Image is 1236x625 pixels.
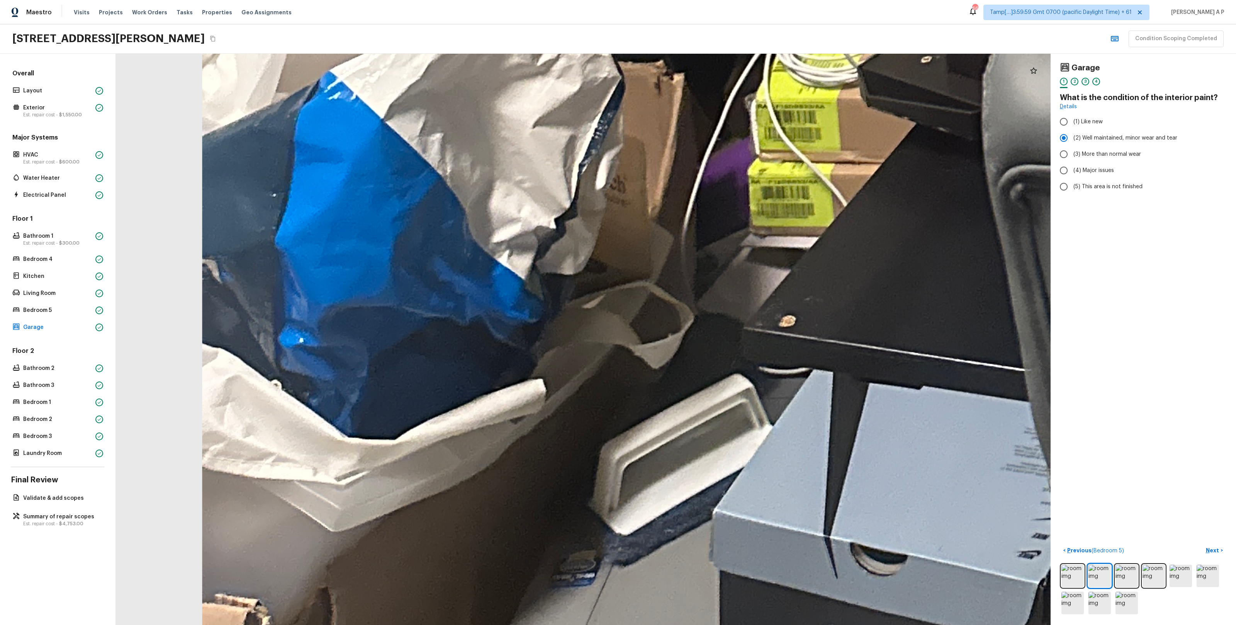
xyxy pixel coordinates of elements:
[1073,183,1143,191] span: (5) This area is not finished
[1115,592,1138,614] img: room img
[23,324,92,331] p: Garage
[1088,592,1111,614] img: room img
[23,364,92,372] p: Bathroom 2
[59,241,80,245] span: $300.00
[1073,150,1141,158] span: (3) More than normal wear
[1202,544,1227,557] button: Next>
[1073,118,1103,126] span: (1) Like new
[208,34,218,44] button: Copy Address
[23,112,92,118] p: Est. repair cost -
[12,32,205,46] h2: [STREET_ADDRESS][PERSON_NAME]
[23,272,92,280] p: Kitchen
[26,9,52,16] span: Maestro
[132,9,167,16] span: Work Orders
[23,433,92,440] p: Bedroom 3
[23,307,92,314] p: Bedroom 5
[23,494,100,502] p: Validate & add scopes
[23,521,100,527] p: Est. repair cost -
[1071,63,1100,73] h4: Garage
[23,104,92,112] p: Exterior
[59,112,82,117] span: $1,550.00
[1066,547,1124,555] p: Previous
[1081,78,1089,85] div: 3
[1206,547,1221,554] p: Next
[23,416,92,423] p: Bedroom 2
[23,255,92,263] p: Bedroom 4
[99,9,123,16] span: Projects
[972,5,978,12] div: 660
[11,69,105,79] h5: Overall
[241,9,292,16] span: Geo Assignments
[202,9,232,16] span: Properties
[23,513,100,521] p: Summary of repair scopes
[1115,565,1138,587] img: room img
[1170,565,1192,587] img: room img
[23,87,92,95] p: Layout
[23,381,92,389] p: Bathroom 3
[11,215,105,225] h5: Floor 1
[1071,78,1078,85] div: 2
[59,160,80,164] span: $600.00
[23,151,92,159] p: HVAC
[1060,103,1077,111] a: Details
[23,174,92,182] p: Water Heater
[1092,78,1100,85] div: 4
[1088,565,1111,587] img: room img
[1092,548,1124,553] span: ( Bedroom 5 )
[23,191,92,199] p: Electrical Panel
[1073,134,1177,142] span: (2) Well maintained, minor wear and tear
[11,475,105,485] h4: Final Review
[23,290,92,297] p: Living Room
[1060,93,1227,103] h4: What is the condition of the interior paint?
[1143,565,1165,587] img: room img
[23,450,92,457] p: Laundry Room
[1061,592,1084,614] img: room img
[23,240,92,246] p: Est. repair cost -
[11,133,105,143] h5: Major Systems
[11,347,105,357] h5: Floor 2
[177,10,193,15] span: Tasks
[1073,167,1114,174] span: (4) Major issues
[59,521,83,526] span: $4,753.00
[1168,9,1224,16] span: [PERSON_NAME] A P
[23,159,92,165] p: Est. repair cost -
[74,9,90,16] span: Visits
[23,232,92,240] p: Bathroom 1
[1061,565,1084,587] img: room img
[990,9,1132,16] span: Tamp[…]3:59:59 Gmt 0700 (pacific Daylight Time) + 61
[1060,544,1127,557] button: <Previous(Bedroom 5)
[1060,78,1068,85] div: 1
[23,399,92,406] p: Bedroom 1
[1197,565,1219,587] img: room img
